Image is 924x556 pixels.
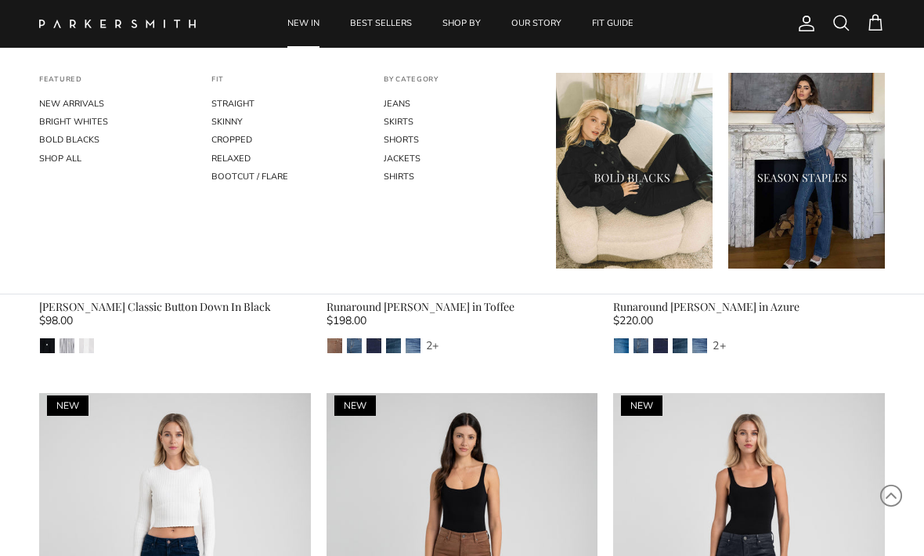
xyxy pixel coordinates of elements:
a: STRAIGHT [211,95,368,113]
div: Runaround [PERSON_NAME] in Toffee [327,298,598,316]
a: FIT [211,75,224,96]
div: Runaround [PERSON_NAME] in Azure [613,298,885,316]
img: Black [40,338,55,353]
img: White [79,338,94,353]
a: SHOP ALL [39,150,196,168]
img: Camden [366,338,381,353]
a: Runaround [PERSON_NAME] in Toffee $198.00 ToffeeJaggerCamdenGashLust 2+ [327,298,598,354]
div: 2+ [425,338,440,353]
a: BRIGHT WHITES [39,113,196,131]
span: $98.00 [39,312,73,330]
img: Toffee [327,338,342,353]
a: Gash [385,338,402,354]
a: JACKETS [384,150,540,168]
svg: Scroll to Top [879,484,903,507]
a: 2+ [711,338,749,354]
a: SHIRTS [384,168,540,186]
a: Jagger [633,338,649,354]
a: CROPPED [211,131,368,149]
span: $198.00 [327,312,366,330]
img: Camden [653,338,668,353]
span: $220.00 [613,312,653,330]
a: Jagger [346,338,363,354]
a: Camden [652,338,669,354]
img: Parker Smith [39,20,196,28]
img: Azure [614,338,629,353]
img: Lust [692,338,707,353]
a: Runaround [PERSON_NAME] in Azure $220.00 AzureJaggerCamdenGashLust 2+ [613,298,885,354]
a: Gash [672,338,688,354]
a: BY CATEGORY [384,75,439,96]
a: Lust [405,338,421,354]
a: BOOTCUT / FLARE [211,168,368,186]
div: 2+ [712,338,727,353]
a: Lust [691,338,708,354]
a: SKINNY [211,113,368,131]
div: [PERSON_NAME] Classic Button Down In Black [39,298,311,316]
a: Toffee [327,338,343,354]
img: Jagger [347,338,362,353]
a: White [78,338,95,354]
a: Camden [366,338,382,354]
a: 2+ [424,338,462,354]
img: Jagger [633,338,648,353]
a: Azure [613,338,630,354]
img: Gash [386,338,401,353]
a: Account [791,14,816,33]
a: FEATURED [39,75,82,96]
a: JEANS [384,95,540,113]
img: Lust [406,338,420,353]
a: SKIRTS [384,113,540,131]
a: NEW ARRIVALS [39,95,196,113]
img: Gash [673,338,688,353]
img: Black & White [60,338,74,353]
a: SHORTS [384,131,540,149]
a: Black [39,338,56,354]
a: RELAXED [211,150,368,168]
a: Black & White [59,338,75,354]
a: [PERSON_NAME] Classic Button Down In Black $98.00 BlackBlack & WhiteWhite [39,298,311,354]
a: BOLD BLACKS [39,131,196,149]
